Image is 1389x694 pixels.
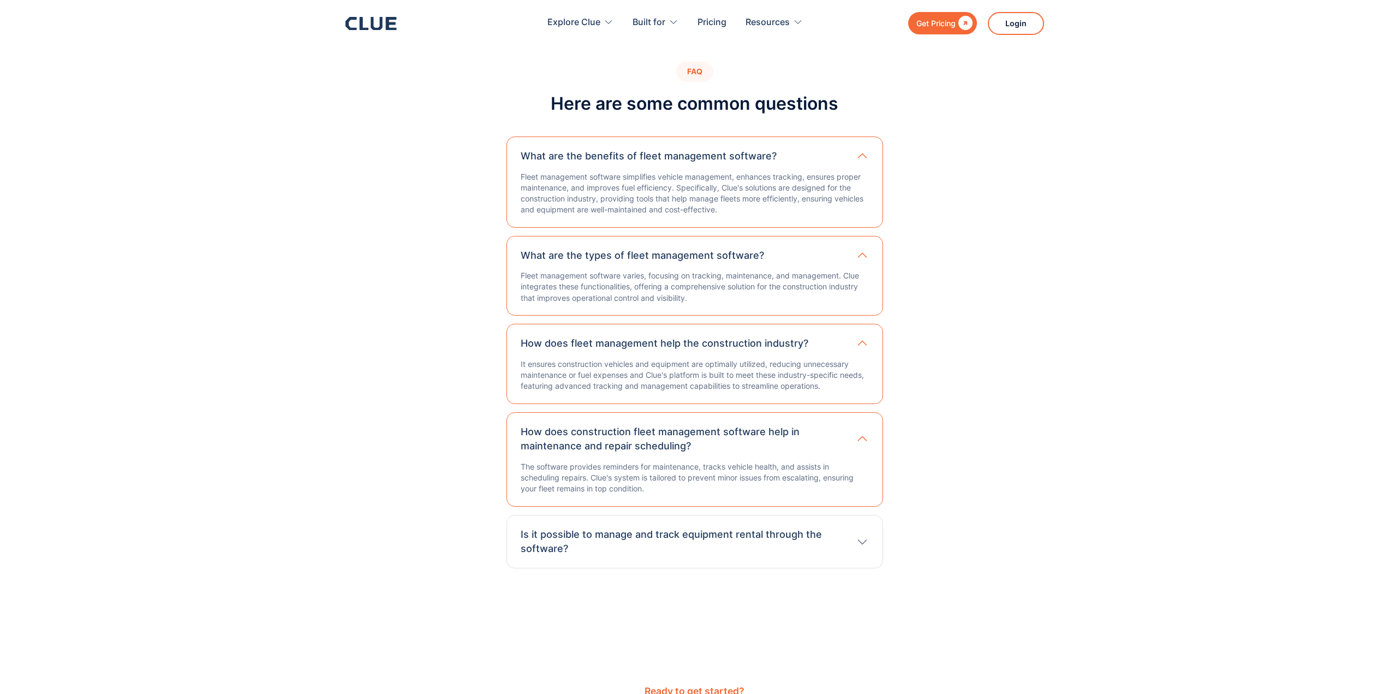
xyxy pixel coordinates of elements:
[676,62,713,82] div: FAQ
[956,16,973,30] div: 
[521,171,869,215] p: Fleet management software simplifies vehicle management, enhances tracking, ensures proper mainte...
[746,5,803,40] div: Resources
[698,5,726,40] a: Pricing
[521,425,845,453] h3: How does construction fleet management software help in maintenance and repair scheduling?
[521,527,845,556] h3: Is it possible to manage and track equipment rental through the software?
[521,461,869,494] p: The software provides reminders for maintenance, tracks vehicle health, and assists in scheduling...
[547,5,613,40] div: Explore Clue
[521,336,808,351] h3: How does fleet management help the construction industry?
[547,5,600,40] div: Explore Clue
[521,149,777,163] h3: What are the benefits of fleet management software?
[521,359,869,392] p: It ensures construction vehicles and equipment are optimally utilized, reducing unnecessary maint...
[908,12,977,34] a: Get Pricing
[988,12,1044,35] a: Login
[746,5,790,40] div: Resources
[916,16,956,30] div: Get Pricing
[521,270,869,303] p: Fleet management software varies, focusing on tracking, maintenance, and management. Clue integra...
[633,5,665,40] div: Built for
[521,248,764,263] h3: What are the types of fleet management software?
[551,93,838,115] h2: Here are some common questions
[633,5,678,40] div: Built for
